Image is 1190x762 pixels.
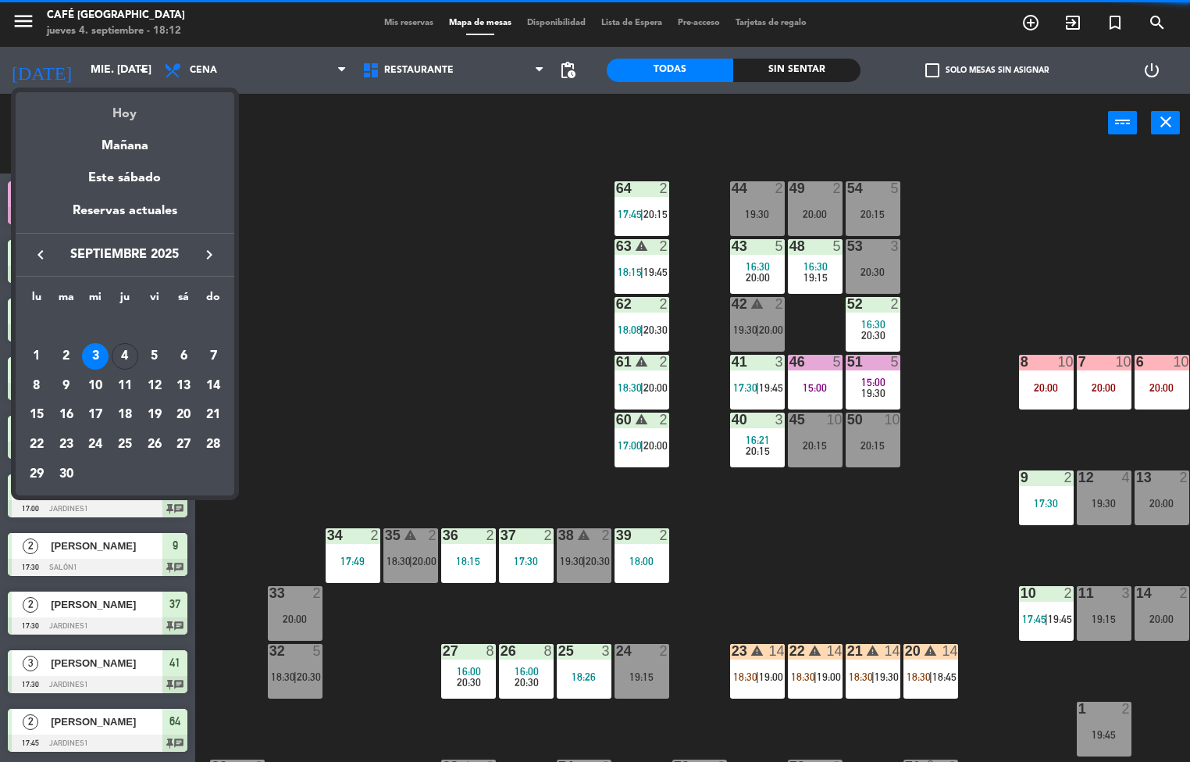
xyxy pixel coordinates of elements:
div: 11 [112,373,138,399]
div: Reservas actuales [16,201,234,233]
td: 12 de septiembre de 2025 [140,371,169,401]
td: 30 de septiembre de 2025 [52,460,81,489]
th: viernes [140,288,169,313]
i: keyboard_arrow_left [31,245,50,264]
div: 10 [82,373,109,399]
div: 25 [112,431,138,458]
div: Mañana [16,124,234,156]
div: 4 [112,343,138,370]
div: 6 [170,343,197,370]
td: 9 de septiembre de 2025 [52,371,81,401]
div: 18 [112,402,138,429]
div: 19 [141,402,168,429]
td: 25 de septiembre de 2025 [110,430,140,460]
div: 14 [200,373,226,399]
div: 21 [200,402,226,429]
div: 17 [82,402,109,429]
div: 2 [53,343,80,370]
div: 1 [23,343,50,370]
td: SEP. [22,313,228,342]
td: 17 de septiembre de 2025 [80,401,110,431]
td: 14 de septiembre de 2025 [198,371,228,401]
div: 20 [170,402,197,429]
td: 13 de septiembre de 2025 [169,371,199,401]
td: 11 de septiembre de 2025 [110,371,140,401]
td: 10 de septiembre de 2025 [80,371,110,401]
div: 15 [23,402,50,429]
th: miércoles [80,288,110,313]
div: 5 [141,343,168,370]
td: 16 de septiembre de 2025 [52,401,81,431]
td: 1 de septiembre de 2025 [22,342,52,371]
td: 19 de septiembre de 2025 [140,401,169,431]
button: keyboard_arrow_right [195,245,223,265]
th: martes [52,288,81,313]
div: 22 [23,431,50,458]
td: 5 de septiembre de 2025 [140,342,169,371]
td: 3 de septiembre de 2025 [80,342,110,371]
button: keyboard_arrow_left [27,245,55,265]
div: 28 [200,431,226,458]
div: 9 [53,373,80,399]
td: 24 de septiembre de 2025 [80,430,110,460]
th: domingo [198,288,228,313]
th: jueves [110,288,140,313]
div: 30 [53,461,80,488]
td: 4 de septiembre de 2025 [110,342,140,371]
div: 8 [23,373,50,399]
th: sábado [169,288,199,313]
td: 23 de septiembre de 2025 [52,430,81,460]
div: 26 [141,431,168,458]
td: 18 de septiembre de 2025 [110,401,140,431]
div: 13 [170,373,197,399]
td: 8 de septiembre de 2025 [22,371,52,401]
td: 29 de septiembre de 2025 [22,460,52,489]
td: 27 de septiembre de 2025 [169,430,199,460]
div: 12 [141,373,168,399]
div: 16 [53,402,80,429]
td: 22 de septiembre de 2025 [22,430,52,460]
i: keyboard_arrow_right [200,245,219,264]
div: 29 [23,461,50,488]
td: 7 de septiembre de 2025 [198,342,228,371]
td: 6 de septiembre de 2025 [169,342,199,371]
td: 26 de septiembre de 2025 [140,430,169,460]
td: 28 de septiembre de 2025 [198,430,228,460]
td: 2 de septiembre de 2025 [52,342,81,371]
div: 23 [53,431,80,458]
div: Este sábado [16,156,234,200]
div: 3 [82,343,109,370]
div: Hoy [16,92,234,124]
div: 7 [200,343,226,370]
div: 27 [170,431,197,458]
div: 24 [82,431,109,458]
th: lunes [22,288,52,313]
td: 20 de septiembre de 2025 [169,401,199,431]
td: 15 de septiembre de 2025 [22,401,52,431]
td: 21 de septiembre de 2025 [198,401,228,431]
span: septiembre 2025 [55,245,195,265]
